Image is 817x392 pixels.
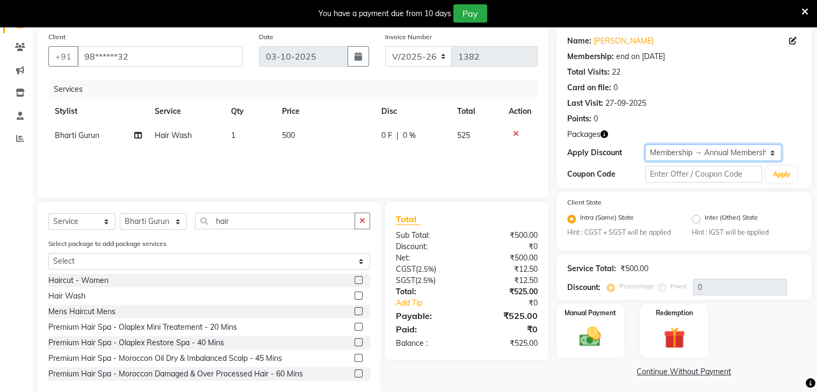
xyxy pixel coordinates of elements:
input: Enter Offer / Coupon Code [645,166,762,183]
input: Search or Scan [195,213,355,229]
div: Total Visits: [567,67,610,78]
div: Balance : [388,338,467,349]
div: Coupon Code [567,169,645,180]
div: You have a payment due from 10 days [319,8,451,19]
label: Fixed [670,281,686,291]
div: Sub Total: [388,230,467,241]
div: Membership: [567,51,614,62]
div: Service Total: [567,263,616,274]
div: ₹525.00 [467,309,546,322]
div: ( ) [388,264,467,275]
div: end on [DATE] [616,51,665,62]
a: Add Tip [388,297,480,309]
div: Services [49,79,546,99]
label: Client [48,32,66,42]
button: Pay [453,4,487,23]
div: Name: [567,35,591,47]
div: 0 [613,82,618,93]
span: 2.5% [418,265,434,273]
div: ₹0 [480,297,545,309]
input: Search by Name/Mobile/Email/Code [77,46,243,67]
label: Date [259,32,273,42]
div: Premium Hair Spa - Olaplex Restore Spa - 40 Mins [48,337,224,349]
div: Hair Wash [48,291,85,302]
div: 27-09-2025 [605,98,646,109]
span: 500 [282,130,295,140]
div: ₹0 [467,241,546,252]
img: _gift.svg [657,324,692,351]
span: 1 [231,130,235,140]
div: Last Visit: [567,98,603,109]
div: ₹525.00 [467,338,546,349]
div: ₹500.00 [467,252,546,264]
a: Continue Without Payment [559,366,809,378]
small: Hint : CGST + SGST will be applied [567,228,676,237]
button: Apply [766,166,797,183]
div: Card on file: [567,82,611,93]
div: Haircut - Women [48,275,109,286]
div: ₹500.00 [467,230,546,241]
button: +91 [48,46,78,67]
div: Payable: [388,309,467,322]
span: 0 % [403,130,416,141]
label: Percentage [619,281,654,291]
div: Total: [388,286,467,297]
div: Premium Hair Spa - Olaplex Mini Treatement - 20 Mins [48,322,237,333]
div: Mens Haircut Mens [48,306,115,317]
label: Select package to add package services [48,239,167,249]
th: Qty [225,99,276,124]
span: Packages [567,129,601,140]
div: ₹525.00 [467,286,546,297]
span: | [396,130,399,141]
span: CGST [396,264,416,274]
div: ₹12.50 [467,264,546,275]
div: Premium Hair Spa - Moroccon Damaged & Over Processed Hair - 60 Mins [48,368,303,380]
div: Discount: [388,241,467,252]
div: 22 [612,67,620,78]
div: ₹0 [467,323,546,336]
div: Premium Hair Spa - Moroccon Oil Dry & Imbalanced Scalp - 45 Mins [48,353,282,364]
div: Net: [388,252,467,264]
span: Hair Wash [155,130,192,140]
th: Total [451,99,502,124]
label: Intra (Same) State [580,213,634,226]
label: Redemption [656,308,693,318]
th: Stylist [48,99,148,124]
label: Inter (Other) State [705,213,758,226]
span: 2.5% [417,276,433,285]
div: ₹12.50 [467,275,546,286]
div: Apply Discount [567,147,645,158]
div: Paid: [388,323,467,336]
th: Action [502,99,538,124]
span: SGST [396,275,415,285]
a: [PERSON_NAME] [594,35,654,47]
span: 0 F [381,130,392,141]
th: Price [276,99,375,124]
label: Manual Payment [565,308,616,318]
div: Points: [567,113,591,125]
img: _cash.svg [573,324,608,349]
div: ( ) [388,275,467,286]
th: Service [148,99,225,124]
span: Total [396,214,421,225]
span: Bharti Gurun [55,130,99,140]
div: Discount: [567,282,601,293]
label: Client State [567,198,602,207]
label: Invoice Number [385,32,432,42]
small: Hint : IGST will be applied [692,228,801,237]
div: ₹500.00 [620,263,648,274]
div: 0 [594,113,598,125]
th: Disc [375,99,451,124]
span: 525 [457,130,470,140]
